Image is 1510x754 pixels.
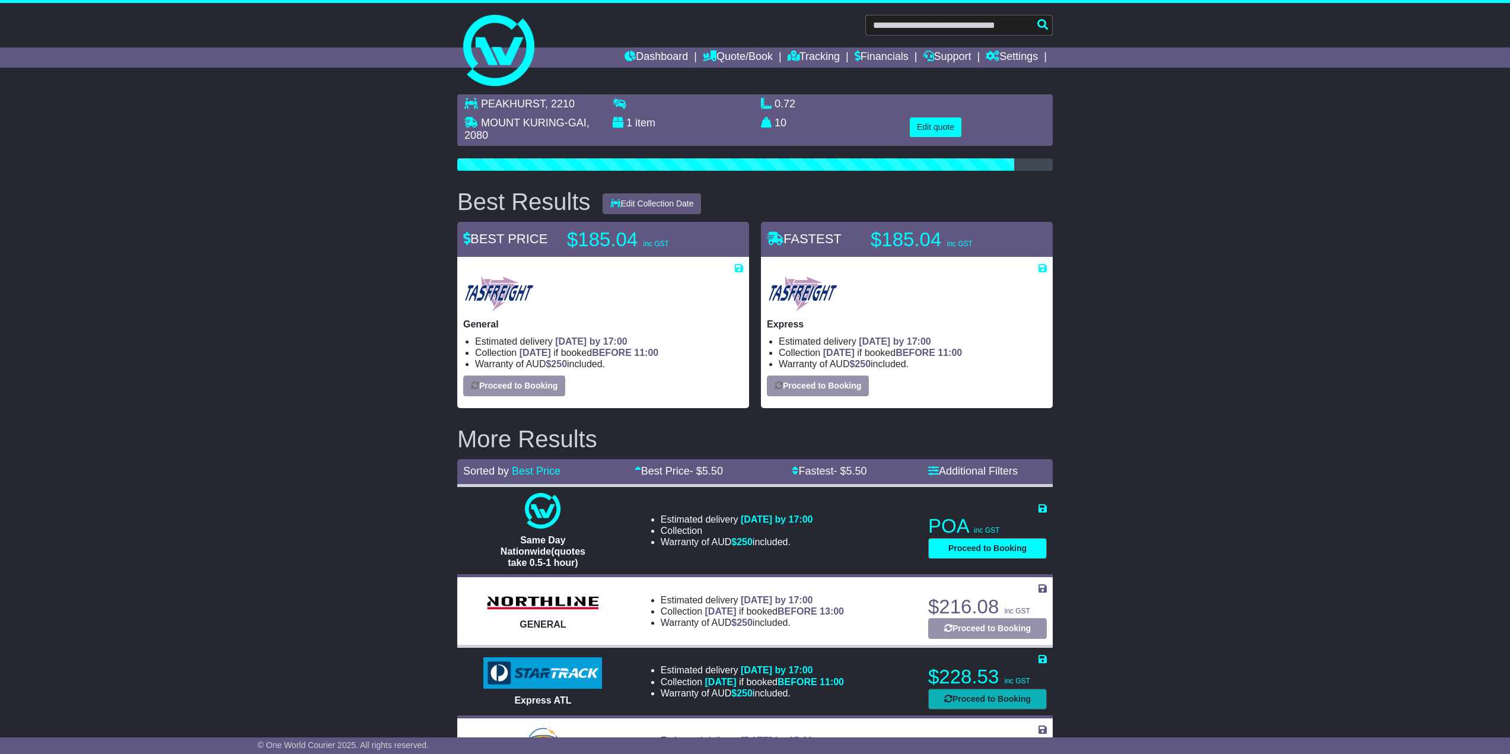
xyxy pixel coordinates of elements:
span: $ [731,537,753,547]
span: [DATE] [520,348,551,358]
a: Financials [855,47,909,68]
span: 250 [551,359,567,369]
a: Quote/Book [703,47,773,68]
span: 5.50 [702,465,723,477]
span: $ [731,688,753,698]
span: FASTEST [767,231,842,246]
span: Sorted by [463,465,509,477]
button: Proceed to Booking [463,376,565,396]
li: Estimated delivery [661,514,813,525]
p: $228.53 [928,665,1047,689]
p: $185.04 [871,228,1019,252]
span: - $ [833,465,867,477]
li: Estimated delivery [475,336,743,347]
span: inc GST [1004,677,1030,685]
span: 250 [737,618,753,628]
span: 250 [737,688,753,698]
img: Tasfreight: General [463,275,535,313]
span: Express ATL [514,695,571,705]
a: Tracking [788,47,840,68]
button: Proceed to Booking [928,618,1047,639]
button: Proceed to Booking [928,538,1047,559]
p: POA [928,514,1047,538]
span: if booked [823,348,962,358]
span: [DATE] by 17:00 [859,336,931,346]
span: [DATE] by 17:00 [741,514,813,524]
li: Estimated delivery [661,735,844,746]
span: [DATE] [705,677,737,687]
span: 11:00 [820,677,844,687]
span: 11:00 [634,348,658,358]
p: Express [767,319,1047,330]
span: item [635,117,655,129]
span: $ [731,618,753,628]
span: if booked [705,677,844,687]
span: BEFORE [778,677,817,687]
li: Estimated delivery [661,594,844,606]
span: 1 [626,117,632,129]
li: Warranty of AUD included. [661,536,813,548]
button: Proceed to Booking [767,376,869,396]
li: Collection [661,606,844,617]
span: 13:00 [820,606,844,616]
img: Tasfreight: Express [767,275,839,313]
a: Dashboard [625,47,688,68]
span: [DATE] by 17:00 [741,736,813,746]
h2: More Results [457,426,1053,452]
li: Estimated delivery [779,336,1047,347]
span: [DATE] [705,606,737,616]
span: 0.72 [775,98,795,110]
span: inc GST [947,240,972,248]
li: Estimated delivery [661,664,844,676]
span: 11:00 [938,348,962,358]
li: Collection [661,525,813,536]
img: One World Courier: Same Day Nationwide(quotes take 0.5-1 hour) [525,493,560,529]
span: [DATE] by 17:00 [741,665,813,675]
span: Same Day Nationwide(quotes take 0.5-1 hour) [501,535,585,568]
a: Additional Filters [928,465,1018,477]
span: if booked [705,606,844,616]
span: , 2080 [464,117,590,142]
span: [DATE] [823,348,855,358]
span: inc GST [643,240,668,248]
li: Warranty of AUD included. [475,358,743,370]
li: Collection [661,676,844,688]
li: Collection [475,347,743,358]
span: BEFORE [896,348,935,358]
span: BEFORE [592,348,632,358]
span: inc GST [1004,607,1030,615]
span: © One World Courier 2025. All rights reserved. [257,740,429,750]
a: Settings [986,47,1038,68]
button: Edit Collection Date [603,193,702,214]
span: [DATE] by 17:00 [741,595,813,605]
span: inc GST [974,526,999,535]
li: Collection [779,347,1047,358]
span: BEST PRICE [463,231,547,246]
a: Support [923,47,971,68]
p: General [463,319,743,330]
span: 250 [737,537,753,547]
button: Proceed to Booking [928,689,1047,710]
p: $216.08 [928,595,1047,619]
span: $ [546,359,567,369]
img: Northline Distribution: GENERAL [483,593,602,613]
li: Warranty of AUD included. [661,617,844,628]
span: PEAKHURST [481,98,545,110]
a: Fastest- $5.50 [792,465,867,477]
span: , 2210 [545,98,575,110]
span: 5.50 [846,465,867,477]
li: Warranty of AUD included. [661,688,844,699]
div: Best Results [451,189,597,215]
span: BEFORE [778,606,817,616]
span: GENERAL [520,619,566,629]
span: MOUNT KURING-GAI [481,117,587,129]
span: - $ [690,465,723,477]
button: Edit quote [909,117,962,138]
span: 250 [855,359,871,369]
p: $185.04 [567,228,715,252]
span: if booked [520,348,658,358]
li: Warranty of AUD included. [779,358,1047,370]
a: Best Price [512,465,560,477]
a: Best Price- $5.50 [635,465,723,477]
span: $ [849,359,871,369]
